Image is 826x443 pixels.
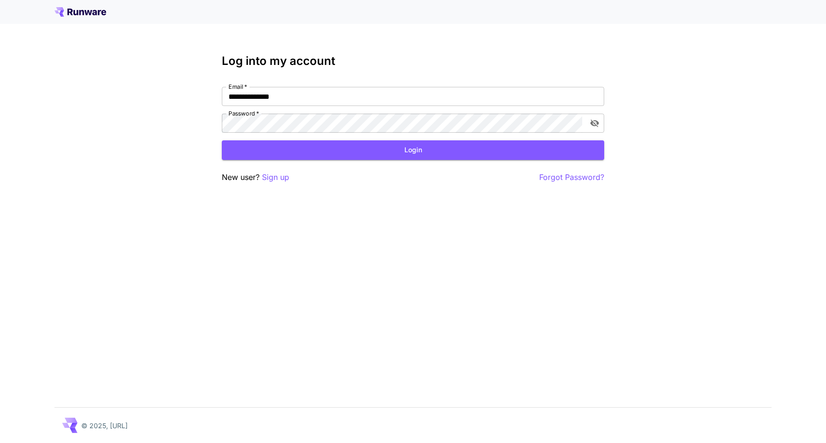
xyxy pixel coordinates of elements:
p: New user? [222,171,289,183]
label: Password [228,109,259,117]
button: toggle password visibility [586,115,603,132]
label: Email [228,83,247,91]
button: Login [222,140,604,160]
button: Sign up [262,171,289,183]
h3: Log into my account [222,54,604,68]
button: Forgot Password? [539,171,604,183]
p: © 2025, [URL] [81,421,128,431]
